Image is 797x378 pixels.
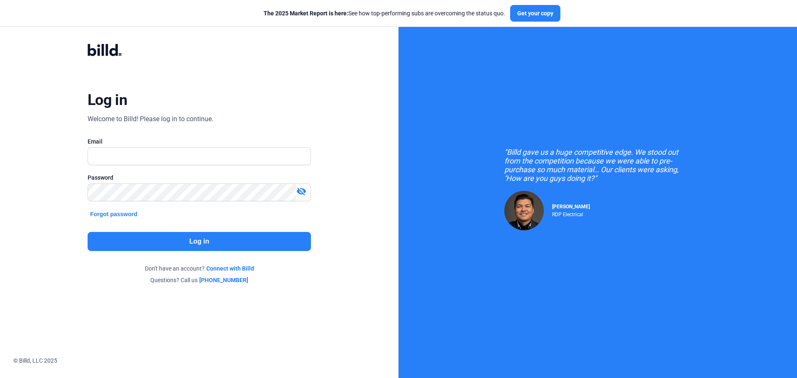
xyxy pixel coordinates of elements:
div: Questions? Call us [88,276,311,284]
mat-icon: visibility_off [296,186,306,196]
img: Raul Pacheco [504,191,544,230]
button: Forgot password [88,210,140,219]
span: [PERSON_NAME] [552,204,590,210]
div: RDP Electrical [552,210,590,217]
div: Welcome to Billd! Please log in to continue. [88,114,213,124]
div: See how top-performing subs are overcoming the status quo. [264,9,505,17]
button: Log in [88,232,311,251]
a: [PHONE_NUMBER] [199,276,248,284]
div: Log in [88,91,127,109]
div: Password [88,173,311,182]
div: Don't have an account? [88,264,311,273]
a: Connect with Billd [206,264,254,273]
div: "Billd gave us a huge competitive edge. We stood out from the competition because we were able to... [504,148,691,183]
div: Email [88,137,311,146]
span: The 2025 Market Report is here: [264,10,348,17]
button: Get your copy [510,5,560,22]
